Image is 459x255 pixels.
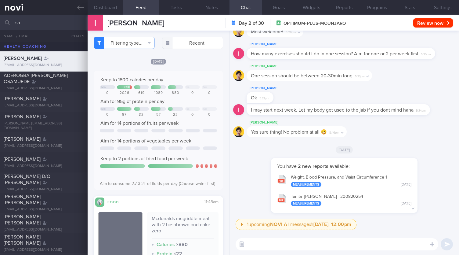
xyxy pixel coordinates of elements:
div: 1089 [151,91,166,95]
span: Keep to 2 portions of fried food per week [100,156,188,161]
strong: × 880 [176,242,188,247]
span: [PERSON_NAME] [4,114,41,119]
button: Weight, Blood Pressure, and Waist Circumference 1 Measurements [DATE] [274,171,414,190]
span: 5:46pm [329,129,339,135]
span: Keep to 1800 calories per day [100,77,163,82]
div: [EMAIL_ADDRESS][DOMAIN_NAME] [4,207,84,212]
span: 5:30pm [421,51,431,57]
div: 0 [202,113,217,117]
button: Chats [63,30,88,42]
div: 0 [100,91,115,95]
div: 619 [134,91,149,95]
div: [PERSON_NAME] [247,63,390,70]
div: [EMAIL_ADDRESS][DOMAIN_NAME] [4,164,84,168]
div: 0 [185,91,200,95]
div: Sa [186,86,190,89]
strong: Day 2 of 30 [239,20,264,26]
span: 11:48am [204,200,219,204]
span: One session should be between 20-30min long [251,73,352,78]
div: [EMAIL_ADDRESS][DOMAIN_NAME] [4,103,84,108]
p: You have available: [277,163,411,169]
div: 0 [202,91,217,95]
span: [PERSON_NAME] [PERSON_NAME] [4,235,41,246]
div: [PERSON_NAME] [247,85,292,92]
span: 5:29pm [286,29,296,35]
span: [PERSON_NAME] [4,137,41,142]
span: [PERSON_NAME] [4,56,42,61]
div: Su [203,107,207,111]
div: [DATE] [401,201,411,206]
span: 5:33pm [355,73,365,79]
strong: NOVI AI [270,222,289,227]
div: Measurements [291,201,321,206]
div: [EMAIL_ADDRESS][DOMAIN_NAME] [4,144,84,148]
div: 22 [168,113,183,117]
span: Aim for 95g of protein per day [100,99,164,104]
span: ADEROGBA [PERSON_NAME] OSAMUEDE [4,73,68,84]
span: 5:34pm [416,107,426,113]
div: Weight, Blood Pressure, and Waist Circumference 1 [291,175,411,187]
span: [PERSON_NAME] [4,157,41,162]
button: Review now [413,18,453,28]
strong: Calories [157,242,175,247]
span: [PERSON_NAME] [4,96,41,101]
button: 1upcomingNOVI AI message@[DATE], 12:00pm [236,219,356,230]
div: Su [203,86,207,89]
span: [PERSON_NAME] [107,20,164,27]
div: 0 [100,113,115,117]
div: 57 [151,113,166,117]
button: Tanita_[PERSON_NAME] _200820254 Measurements [DATE] [274,190,414,209]
div: Measurements [291,182,321,187]
span: [DATE] [336,146,353,153]
button: Filtering type... [94,37,155,49]
div: Mo [101,86,106,89]
div: [PERSON_NAME][EMAIL_ADDRESS][DOMAIN_NAME] [4,121,84,131]
span: [PERSON_NAME] [PERSON_NAME] [4,194,41,205]
span: 5:33pm [259,95,269,101]
div: [EMAIL_ADDRESS][DOMAIN_NAME] [4,187,84,192]
div: [DATE] [401,183,411,187]
strong: 2 new reports [297,164,330,169]
span: OPTIMUM-PLUS-MOUNJARO [284,20,346,27]
span: Yes sure thing! No problem at all 😀 [251,130,327,135]
div: [EMAIL_ADDRESS][DOMAIN_NAME] [4,63,84,68]
div: Mo [101,107,106,111]
span: Ok [251,95,257,100]
div: Food [104,199,129,204]
div: 880 [168,91,183,95]
div: 2036 [117,91,132,95]
div: Tanita_ [PERSON_NAME] _ 200820254 [291,194,411,206]
div: [EMAIL_ADDRESS][DOMAIN_NAME] [4,227,84,232]
span: Aim to consume 2.7-3.2L of fluids per day (Choose water first) [100,182,215,186]
div: Mcdonalds mcgriddle meal with 2 hashbrown and coke zero [152,216,214,238]
span: I may start next week. Let my body get used to the jab if you dont mind haha [251,108,414,113]
div: Sa [186,107,190,111]
span: [PERSON_NAME] [PERSON_NAME] [4,214,41,225]
div: + 236 [124,86,131,89]
div: [PERSON_NAME] [247,41,454,48]
div: [EMAIL_ADDRESS][DOMAIN_NAME] [4,248,84,252]
strong: [DATE], 12:00pm [313,222,351,227]
span: Aim for 14 portions of fruits per week [100,121,179,126]
div: [PERSON_NAME] [247,119,365,126]
div: 0 [185,113,200,117]
span: [DATE] [151,59,166,65]
span: [PERSON_NAME] D/O [PERSON_NAME] [4,174,50,185]
div: [EMAIL_ADDRESS][DOMAIN_NAME] [4,86,84,91]
div: 87 [117,113,132,117]
span: Aim for 14 portions of vegetables per week [100,139,191,143]
span: Most welcome! [251,29,283,34]
span: How many exercises should i do in one session? Aim for one or 2 per week first [251,51,418,56]
div: 32 [134,113,149,117]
